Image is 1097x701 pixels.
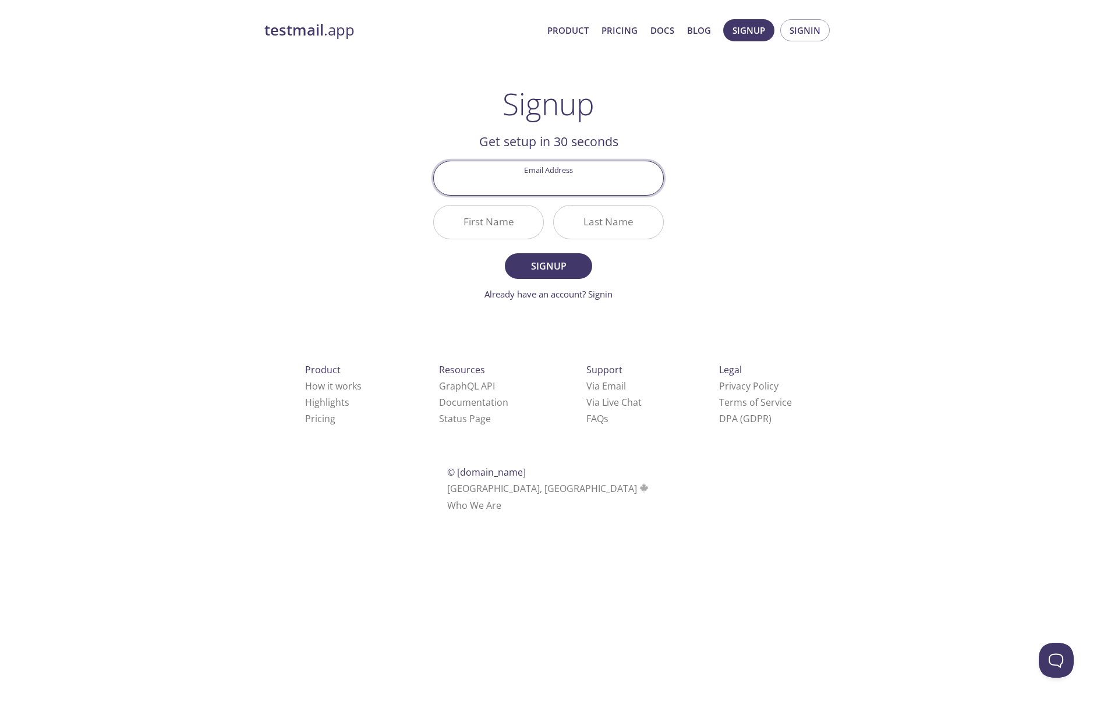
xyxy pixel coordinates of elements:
a: DPA (GDPR) [719,412,772,425]
a: Blog [687,23,711,38]
a: Pricing [601,23,638,38]
a: Status Page [439,412,491,425]
strong: testmail [264,20,324,40]
span: Legal [719,363,742,376]
a: Who We Are [447,499,501,512]
a: Privacy Policy [719,380,778,392]
button: Signup [505,253,592,279]
a: Terms of Service [719,396,792,409]
a: testmail.app [264,20,538,40]
span: © [DOMAIN_NAME] [447,466,526,479]
a: Via Email [586,380,626,392]
a: Highlights [305,396,349,409]
a: Already have an account? Signin [484,288,613,300]
a: Product [547,23,589,38]
span: Resources [439,363,485,376]
a: Pricing [305,412,335,425]
span: Signup [518,258,579,274]
h2: Get setup in 30 seconds [433,132,664,151]
a: Documentation [439,396,508,409]
span: Support [586,363,622,376]
a: GraphQL API [439,380,495,392]
h1: Signup [503,86,594,121]
span: Signin [790,23,820,38]
span: Signup [732,23,765,38]
span: Product [305,363,341,376]
a: Docs [650,23,674,38]
iframe: Help Scout Beacon - Open [1039,643,1074,678]
button: Signin [780,19,830,41]
a: Via Live Chat [586,396,642,409]
button: Signup [723,19,774,41]
a: How it works [305,380,362,392]
span: s [604,412,608,425]
span: [GEOGRAPHIC_DATA], [GEOGRAPHIC_DATA] [447,482,650,495]
a: FAQ [586,412,608,425]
